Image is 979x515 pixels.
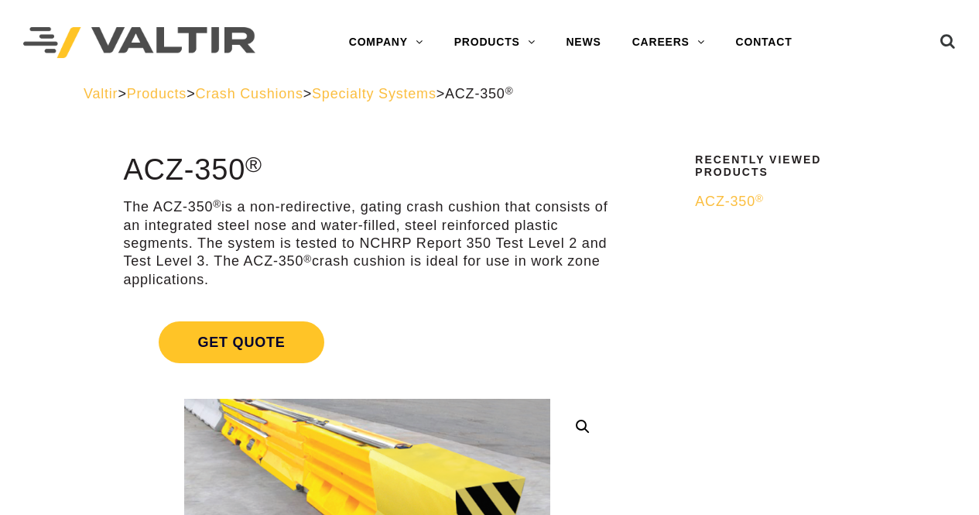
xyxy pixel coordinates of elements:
[695,194,763,209] span: ACZ-350
[84,86,118,101] a: Valtir
[123,154,611,187] h1: ACZ-350
[213,198,221,210] sup: ®
[721,27,808,58] a: CONTACT
[84,85,895,103] div: > > > >
[303,253,312,265] sup: ®
[195,86,303,101] a: Crash Cushions
[550,27,616,58] a: NEWS
[245,152,262,177] sup: ®
[127,86,187,101] a: Products
[755,193,764,204] sup: ®
[505,85,514,97] sup: ®
[123,198,611,289] p: The ACZ-350 is a non-redirective, gating crash cushion that consists of an integrated steel nose ...
[695,154,885,178] h2: Recently Viewed Products
[695,193,885,211] a: ACZ-350®
[123,303,611,382] a: Get Quote
[159,321,323,363] span: Get Quote
[445,86,513,101] span: ACZ-350
[334,27,439,58] a: COMPANY
[312,86,436,101] a: Specialty Systems
[23,27,255,59] img: Valtir
[439,27,551,58] a: PRODUCTS
[617,27,721,58] a: CAREERS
